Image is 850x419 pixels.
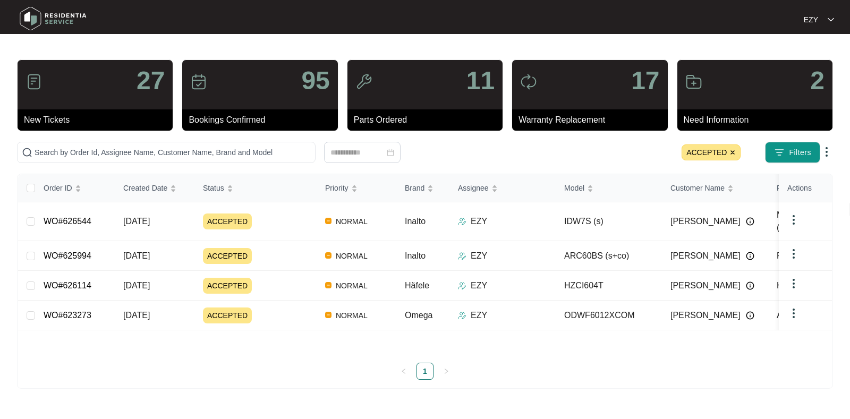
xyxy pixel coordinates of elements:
p: EZY [471,250,487,262]
img: Vercel Logo [325,312,331,318]
p: 2 [810,68,824,93]
img: Assigner Icon [458,252,466,260]
td: HZCI604T [556,271,662,301]
span: [DATE] [123,281,150,290]
th: Priority [317,174,396,202]
th: Brand [396,174,449,202]
span: ACCEPTED [203,307,252,323]
span: Brand [405,182,424,194]
img: Vercel Logo [325,252,331,259]
img: residentia service logo [16,3,90,35]
span: [PERSON_NAME] [670,309,741,322]
span: [DATE] [123,251,150,260]
p: 27 [137,68,165,93]
img: Assigner Icon [458,281,466,290]
span: left [401,368,407,374]
span: ACCEPTED [203,278,252,294]
img: icon [520,73,537,90]
li: Next Page [438,363,455,380]
span: Hafele [777,281,801,290]
span: Filters [789,147,811,158]
img: dropdown arrow [787,247,800,260]
img: Info icon [746,311,754,320]
span: AHB Group [777,311,820,320]
a: WO#626544 [44,217,91,226]
li: 1 [416,363,433,380]
td: ODWF6012XCOM [556,301,662,330]
img: dropdown arrow [828,17,834,22]
span: Status [203,182,224,194]
img: icon [685,73,702,90]
span: NORMAL [331,215,372,228]
span: Assignee [458,182,489,194]
p: 17 [631,68,659,93]
img: dropdown arrow [787,277,800,290]
p: EZY [471,215,487,228]
span: Purchased From [777,182,831,194]
span: [PERSON_NAME] [670,215,741,228]
td: IDW7S (s) [556,202,662,241]
span: ACCEPTED [203,248,252,264]
img: Info icon [746,217,754,226]
th: Created Date [115,174,194,202]
span: Häfele [405,281,429,290]
img: Info icon [746,281,754,290]
img: icon [190,73,207,90]
img: icon [355,73,372,90]
span: [DATE] [123,217,150,226]
img: close icon [729,149,736,156]
a: WO#625994 [44,251,91,260]
p: EZY [471,309,487,322]
span: ACCEPTED [203,213,252,229]
img: icon [25,73,42,90]
span: Priority [325,182,348,194]
th: Order ID [35,174,115,202]
button: right [438,363,455,380]
span: [PERSON_NAME] [670,250,741,262]
span: NORMAL [331,250,372,262]
li: Previous Page [395,363,412,380]
img: Info icon [746,252,754,260]
img: dropdown arrow [787,213,800,226]
p: Bookings Confirmed [189,114,337,126]
span: Customer Name [670,182,725,194]
th: Status [194,174,317,202]
p: 11 [466,68,495,93]
a: WO#623273 [44,311,91,320]
button: filter iconFilters [765,142,820,163]
span: NORMAL [331,279,372,292]
span: Created Date [123,182,167,194]
img: filter icon [774,147,785,158]
img: dropdown arrow [820,146,833,158]
a: WO#626114 [44,281,91,290]
p: EZY [804,14,818,25]
a: 1 [417,363,433,379]
p: 95 [301,68,329,93]
span: Royston Homes [777,251,837,260]
span: [PERSON_NAME] [670,279,741,292]
span: Omega [405,311,432,320]
th: Customer Name [662,174,768,202]
input: Search by Order Id, Assignee Name, Customer Name, Brand and Model [35,147,311,158]
img: Assigner Icon [458,311,466,320]
span: NORMAL [331,309,372,322]
img: dropdown arrow [787,307,800,320]
span: Inalto [405,251,426,260]
button: left [395,363,412,380]
th: Model [556,174,662,202]
p: New Tickets [24,114,173,126]
td: ARC60BS (s+co) [556,241,662,271]
span: [DATE] [123,311,150,320]
span: right [443,368,449,374]
th: Actions [779,174,832,202]
p: Parts Ordered [354,114,503,126]
span: Order ID [44,182,72,194]
th: Assignee [449,174,556,202]
p: Need Information [684,114,832,126]
img: Vercel Logo [325,282,331,288]
p: Warranty Replacement [518,114,667,126]
span: Inalto [405,217,426,226]
img: search-icon [22,147,32,158]
span: Model [564,182,584,194]
img: Vercel Logo [325,218,331,224]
